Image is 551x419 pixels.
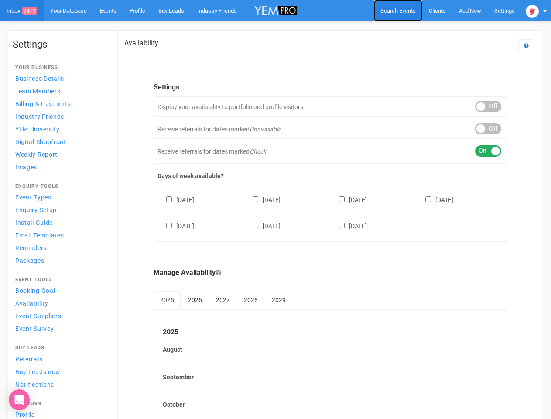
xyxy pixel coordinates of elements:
a: 2027 [209,291,236,309]
input: [DATE] [253,223,258,228]
input: [DATE] [339,223,345,228]
span: Weekly Report [15,151,58,158]
label: [DATE] [157,195,194,204]
label: Days of week available? [157,172,503,180]
span: Email Templates [15,232,64,239]
h4: Event Tools [15,277,106,282]
a: Billing & Payments [13,98,109,110]
a: Install Guide [13,216,109,228]
img: open-uri20250107-2-1pbi2ie [526,5,539,18]
span: Images [15,164,37,171]
input: [DATE] [166,196,172,202]
a: Event Survey [13,323,109,334]
span: Reminders [15,244,47,251]
a: Reminders [13,242,109,254]
a: Industry Friends [13,110,109,122]
span: YEM University [15,126,60,133]
a: Weekly Report [13,148,109,160]
a: Team Members [13,85,109,97]
a: Availability [13,297,109,309]
a: Enquiry Setup [13,204,109,216]
a: Event Suppliers [13,310,109,322]
span: Team Members [15,88,60,95]
span: Event Survey [15,325,54,332]
h2: Availability [124,39,158,47]
a: Buy Leads now [13,366,109,378]
legend: Settings [154,82,507,93]
label: [DATE] [330,195,367,204]
a: Email Templates [13,229,109,241]
a: Event Types [13,191,109,203]
span: Availability [15,300,48,307]
a: 2026 [181,291,209,309]
span: Install Guide [15,219,53,226]
label: August [163,345,498,354]
input: [DATE] [253,196,258,202]
div: Receive referrals for dates marked [154,141,507,161]
legend: Manage Availability [154,268,507,278]
span: 9473 [22,7,37,15]
a: Digital Shopfront [13,136,109,148]
h4: Enquiry Tools [15,184,106,189]
span: Clients [429,7,446,14]
span: Enquiry Setup [15,206,57,213]
label: [DATE] [330,221,367,230]
input: [DATE] [425,196,431,202]
span: Event Types [15,194,51,201]
a: Booking Goal [13,285,109,296]
a: 2028 [237,291,264,309]
h4: Buy Leads [15,345,106,350]
div: Display your availability to portfolio and profile visitors [154,96,507,117]
span: Digital Shopfront [15,138,66,145]
span: Billing & Payments [15,100,71,107]
input: [DATE] [166,223,172,228]
a: YEM University [13,123,109,135]
a: 2029 [265,291,292,309]
em: Check [250,148,266,155]
span: Business Details [15,75,64,82]
em: Unavailable [250,126,281,133]
legend: 2025 [163,327,498,337]
h4: Network [15,401,106,406]
a: Referrals [13,353,109,365]
div: Open Intercom Messenger [9,389,30,410]
input: [DATE] [339,196,345,202]
span: Booking Goal [15,287,55,294]
label: [DATE] [244,221,281,230]
div: Receive referrals for dates marked [154,119,507,139]
a: Notifications [13,378,109,390]
a: Packages [13,254,109,266]
h4: Your Business [15,65,106,70]
a: Business Details [13,72,109,84]
label: [DATE] [244,195,281,204]
span: Add New [459,7,481,14]
label: October [163,400,498,409]
span: Search Events [380,7,416,14]
span: Packages [15,257,44,264]
a: Images [13,161,109,173]
label: September [163,373,498,381]
a: 2025 [154,291,181,309]
label: [DATE] [157,221,194,230]
span: Notifications [15,381,54,388]
label: [DATE] [417,195,453,204]
h1: Settings [13,39,109,50]
span: Event Suppliers [15,313,62,319]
